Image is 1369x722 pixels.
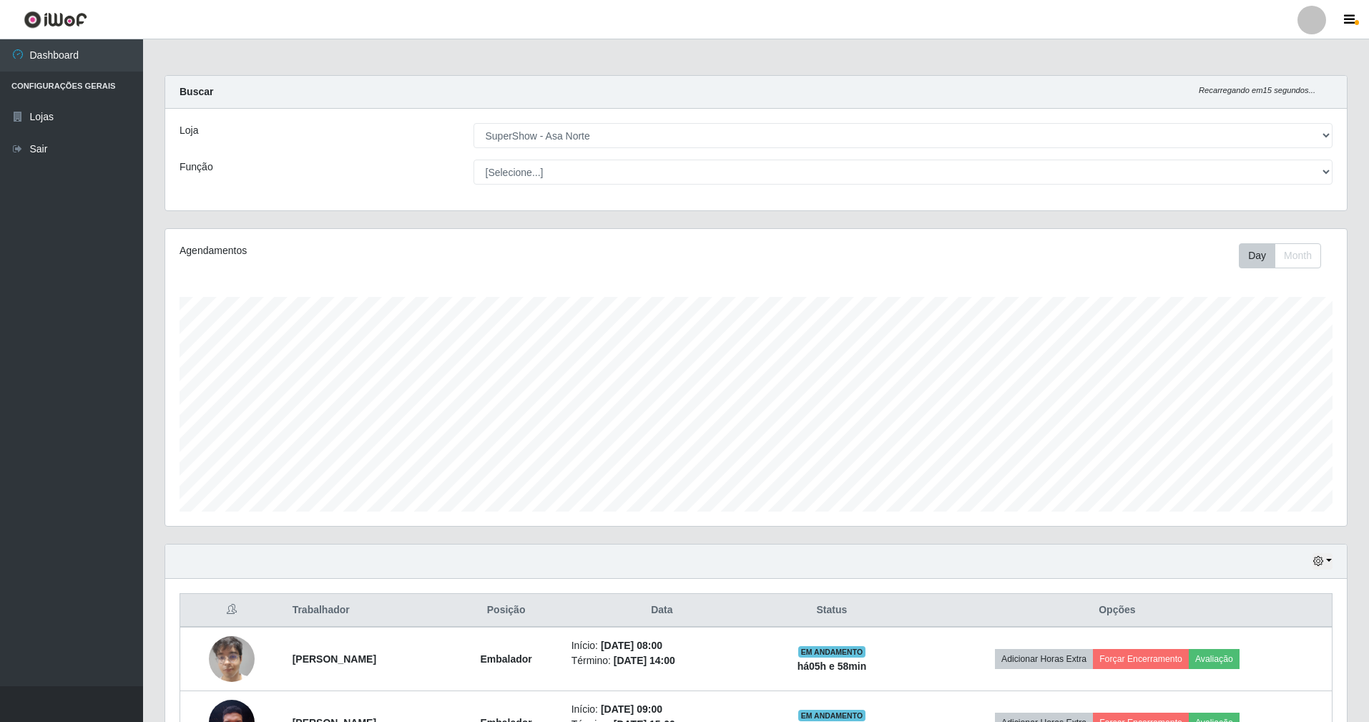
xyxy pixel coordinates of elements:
[571,702,753,717] li: Início:
[761,594,903,628] th: Status
[563,594,762,628] th: Data
[1275,243,1321,268] button: Month
[24,11,87,29] img: CoreUI Logo
[1189,649,1240,669] button: Avaliação
[571,653,753,668] li: Término:
[995,649,1093,669] button: Adicionar Horas Extra
[1239,243,1333,268] div: Toolbar with button groups
[601,640,662,651] time: [DATE] 08:00
[798,646,866,658] span: EM ANDAMENTO
[480,653,531,665] strong: Embalador
[450,594,563,628] th: Posição
[293,653,376,665] strong: [PERSON_NAME]
[180,243,647,258] div: Agendamentos
[180,86,213,97] strong: Buscar
[180,160,213,175] label: Função
[1093,649,1189,669] button: Forçar Encerramento
[180,123,198,138] label: Loja
[903,594,1333,628] th: Opções
[798,710,866,721] span: EM ANDAMENTO
[614,655,675,666] time: [DATE] 14:00
[1239,243,1321,268] div: First group
[1199,86,1315,94] i: Recarregando em 15 segundos...
[1239,243,1275,268] button: Day
[284,594,450,628] th: Trabalhador
[209,628,255,689] img: 1758816097669.jpeg
[798,660,867,672] strong: há 05 h e 58 min
[571,638,753,653] li: Início:
[601,703,662,715] time: [DATE] 09:00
